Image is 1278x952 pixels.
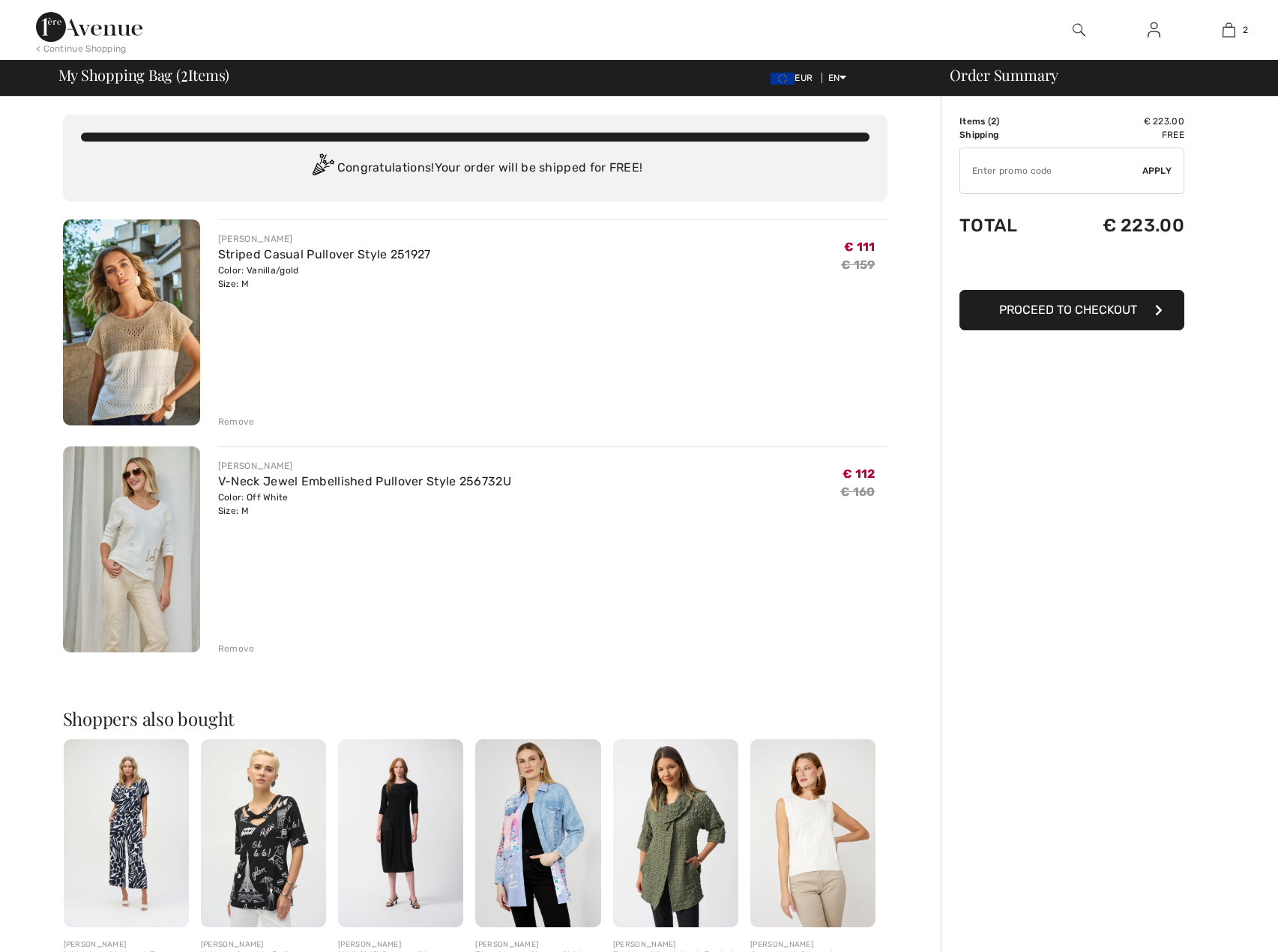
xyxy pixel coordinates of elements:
a: Striped Casual Pullover Style 251927 [218,247,431,261]
td: € 223.00 [1052,200,1184,251]
div: [PERSON_NAME] [218,459,511,473]
div: [PERSON_NAME] [475,939,600,951]
div: Congratulations! Your order will be shipped for FREE! [81,154,869,184]
td: Shipping [959,128,1052,142]
img: V-Neck Graphic Pullover Style 252074 [201,739,326,927]
button: Proceed to Checkout [959,290,1184,330]
s: € 159 [841,258,875,272]
div: Order Summary [932,67,1269,82]
div: [PERSON_NAME] [750,939,875,951]
img: search the website [1073,21,1085,39]
span: EUR [771,73,819,83]
input: Promo code [960,148,1142,193]
span: Apply [1142,164,1172,178]
img: Wide-Leg Abstract Trousers Style 252145 [64,739,189,927]
td: € 223.00 [1052,115,1184,128]
div: Color: Vanilla/gold Size: M [218,264,431,291]
div: Remove [218,642,255,655]
a: 2 [1192,21,1265,39]
div: [PERSON_NAME] [218,232,431,246]
td: Total [959,200,1052,251]
span: 2 [181,64,188,83]
span: € 112 [843,467,875,481]
iframe: PayPal [959,251,1184,285]
span: My Shopping Bag ( Items) [58,67,230,82]
img: Textured Cowl Neck Jacket Style 251234 [613,739,738,927]
s: € 160 [840,485,875,499]
span: 2 [1243,23,1248,37]
span: € 111 [844,240,875,254]
img: Striped Casual Pullover Style 251927 [63,219,200,425]
span: Proceed to Checkout [999,303,1137,317]
td: Free [1052,128,1184,142]
a: V-Neck Jewel Embellished Pullover Style 256732U [218,474,511,488]
td: Items ( ) [959,115,1052,128]
img: Floral Long-Sleeve Shirt Style 243528u [475,739,600,927]
img: My Bag [1223,21,1235,39]
div: [PERSON_NAME] [201,939,326,951]
span: EN [828,73,847,83]
img: V-Neck Jewel Embellished Pullover Style 256732U [63,446,200,652]
img: Euro [771,73,795,85]
span: 2 [991,116,996,127]
img: Congratulation2.svg [307,154,337,184]
div: [PERSON_NAME] [613,939,738,951]
div: [PERSON_NAME] [338,939,463,951]
a: Sign In [1136,21,1172,40]
div: Remove [218,415,255,428]
div: < Continue Shopping [36,42,127,55]
img: My Info [1148,21,1160,39]
img: Midi Shift Dress with Pockets Style 251198 [338,739,463,927]
div: [PERSON_NAME] [64,939,189,951]
h2: Shoppers also bought [63,709,887,727]
img: Crew Neck Sleeveless Pullover Style 256741U [750,739,875,927]
div: Color: Off White Size: M [218,491,511,518]
img: 1ère Avenue [36,12,142,42]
